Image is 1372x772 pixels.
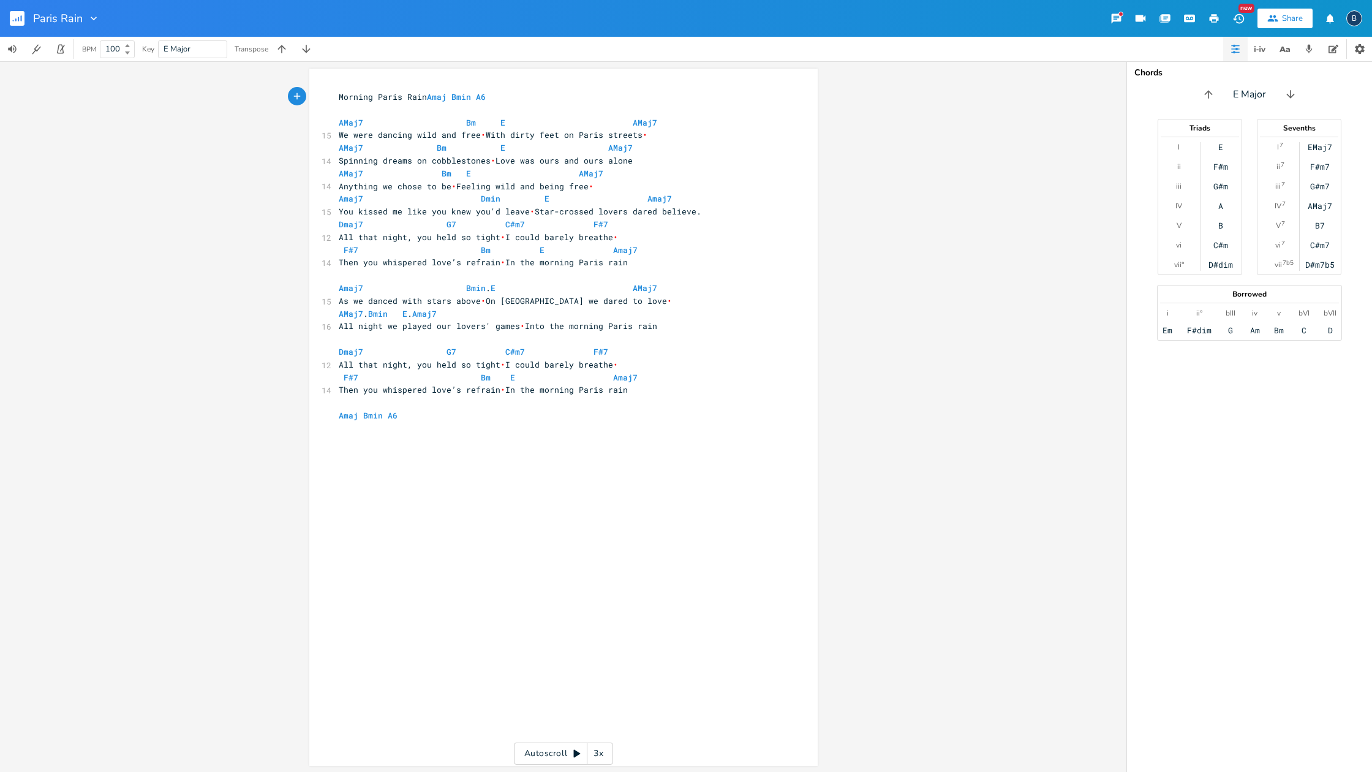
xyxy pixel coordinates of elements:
span: AMaj7 [608,142,633,153]
span: \u2028 [613,232,618,243]
button: B [1346,4,1362,32]
div: New [1238,4,1254,13]
span: E Major [1233,88,1266,102]
span: AMaj7 [579,168,603,179]
span: AMaj7 [339,117,363,128]
div: EMaj7 [1308,142,1332,152]
span: Bm [466,117,476,128]
div: boywells [1346,10,1362,26]
span: E [500,142,505,153]
span: Bmin [363,410,383,421]
span: F#7 [594,346,608,357]
span: C#m7 [505,346,525,357]
div: Am [1250,325,1260,335]
div: A [1218,201,1223,211]
span: Bm [442,168,451,179]
div: I [1277,142,1279,152]
span: Dmin [481,193,500,204]
span: A6 [388,410,398,421]
div: iv [1252,308,1257,318]
span: Dmaj7 [339,346,363,357]
span: Amaj7 [339,193,363,204]
span: \u2028 [500,384,505,395]
span: Bm [437,142,447,153]
span: . . [339,308,500,319]
span: \u2028 [667,295,672,306]
div: vii° [1174,260,1184,270]
div: bVII [1324,308,1336,318]
span: E [540,244,545,255]
div: v [1277,308,1281,318]
span: All night we played our lovers' games Into the morning Paris rain [339,320,657,331]
div: Share [1282,13,1303,24]
span: Then you whispered love’s refrain In the morning Paris rain [339,257,628,268]
div: B7 [1315,221,1325,230]
sup: 7 [1281,160,1284,170]
div: F#m [1213,162,1228,172]
span: Amaj7 [613,372,638,383]
sup: 7 [1282,199,1286,209]
div: G [1228,325,1233,335]
div: 3x [587,743,609,765]
span: All that night, you held so tight I could barely breathe [339,359,618,370]
div: ii° [1196,308,1202,318]
span: E [545,193,549,204]
div: vi [1176,240,1182,250]
span: Bm [481,372,491,383]
div: F#m7 [1310,162,1330,172]
span: E [402,308,407,319]
span: \u2028 [500,257,505,268]
sup: 7b5 [1283,258,1294,268]
div: C#m [1213,240,1228,250]
span: Amaj7 [613,244,638,255]
div: bVI [1298,308,1310,318]
div: AMaj7 [1308,201,1332,211]
span: E [500,117,505,128]
div: ii [1177,162,1181,172]
span: \u2028 [451,181,456,192]
div: C [1302,325,1306,335]
span: G7 [447,346,456,357]
span: Dmaj7 [339,219,363,230]
div: G#m7 [1310,181,1330,191]
div: Triads [1158,124,1242,132]
span: Bm [481,244,491,255]
div: V [1276,221,1281,230]
div: Sevenths [1257,124,1341,132]
div: B [1218,221,1223,230]
span: Spinning dreams on cobblestones Love was ours and ours alone [339,155,633,166]
div: IV [1175,201,1182,211]
span: Amaj7 [412,308,437,319]
div: iii [1275,181,1281,191]
span: Bmin [466,282,486,293]
span: \u2028 [643,129,647,140]
div: ii [1276,162,1280,172]
span: Bmin [368,308,388,319]
span: \u2028 [530,206,535,217]
span: Amaj [339,410,358,421]
sup: 7 [1281,180,1285,189]
div: Borrowed [1158,290,1341,298]
div: V [1177,221,1182,230]
span: E [491,282,496,293]
span: F#7 [344,372,358,383]
span: E [466,168,471,179]
div: BPM [82,46,96,53]
div: E [1218,142,1223,152]
span: Amaj [427,91,447,102]
span: F#7 [344,244,358,255]
div: D [1328,325,1333,335]
div: bIII [1226,308,1235,318]
sup: 7 [1280,140,1283,150]
span: A6 [476,91,486,102]
span: E Major [164,44,190,55]
span: Amaj7 [647,193,672,204]
div: vi [1275,240,1281,250]
span: \u2028 [481,129,486,140]
span: \u2028 [500,232,505,243]
sup: 7 [1281,219,1285,229]
span: AMaj7 [339,308,363,319]
div: Chords [1134,69,1365,77]
span: \u2028 [491,155,496,166]
span: \u2028 [589,181,594,192]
